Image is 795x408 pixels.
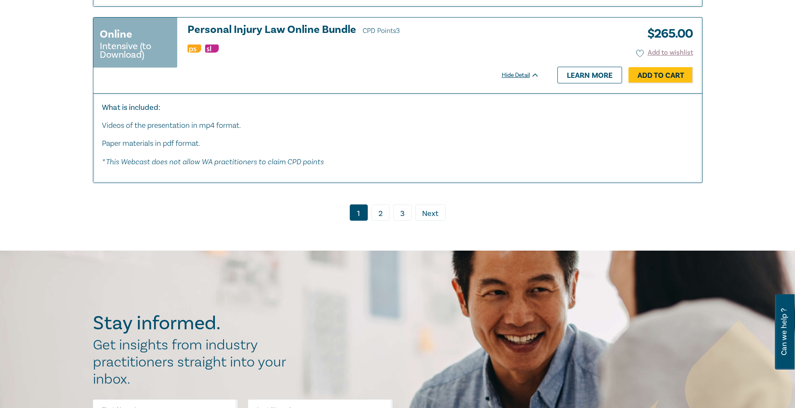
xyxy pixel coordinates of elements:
a: 3 [393,204,411,221]
h2: Get insights from industry practitioners straight into your inbox. [93,337,295,388]
a: Personal Injury Law Online Bundle CPD Points3 [188,24,539,37]
span: CPD Points 3 [363,27,400,35]
p: Videos of the presentation in mp4 format. [102,120,694,131]
p: Paper materials in pdf format. [102,138,694,149]
a: Learn more [557,67,622,83]
img: Professional Skills [188,44,201,53]
a: Add to Cart [628,67,693,83]
button: Add to wishlist [636,48,693,58]
a: 1 [350,204,368,221]
small: Intensive (to Download) [100,42,171,59]
h2: Stay informed. [93,312,295,334]
em: * This Webcast does not allow WA practitioners to claim CPD points [102,157,324,166]
div: Hide Detail [502,71,549,80]
span: Can we help ? [780,299,788,364]
h3: $ 265.00 [641,24,693,44]
h3: Online [100,27,132,42]
img: Substantive Law [205,44,219,53]
h3: Personal Injury Law Online Bundle [188,24,539,37]
a: Next [415,204,446,221]
a: 2 [372,204,390,221]
span: Next [422,208,438,219]
strong: What is included: [102,103,160,112]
